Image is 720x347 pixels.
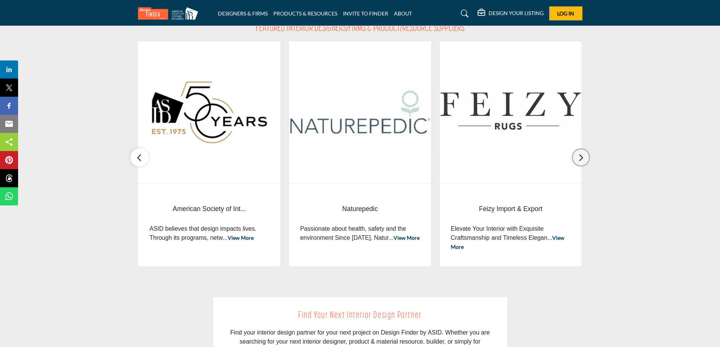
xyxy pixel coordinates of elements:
[256,22,464,35] h2: FEATURED INTERIOR DESIGNERS/FIRMS & PRODUCT/RESOURCE SUPPLIERS
[149,204,269,214] span: American Society of Int...
[451,199,571,219] a: Feizy Import & Export
[149,199,269,219] span: American Society of Interior Designers
[300,224,420,242] p: Passionate about health, safety and the environment Since [DATE], Natur...
[218,10,268,17] a: DESIGNERS & FIRMS
[440,41,582,184] img: Feizy Import & Export
[394,10,412,17] a: ABOUT
[230,308,490,323] h2: Find Your Next Interior Design Partner
[228,234,254,241] a: View More
[138,7,202,20] img: Site Logo
[451,234,564,250] a: View More
[478,9,544,18] div: DESIGN YOUR LISTING
[453,8,473,20] a: Search
[149,199,269,219] a: American Society of Int...
[300,199,420,219] a: Naturepedic
[273,10,337,17] a: PRODUCTS & RESOURCES
[549,6,582,20] button: Log In
[451,204,571,214] span: Feizy Import & Export
[451,224,571,251] p: Elevate Your Interior with Exquisite Craftsmanship and Timeless Elegan...
[300,204,420,214] span: Naturepedic
[289,41,431,184] img: Naturepedic
[489,10,544,17] h5: DESIGN YOUR LISTING
[149,224,269,242] p: ASID believes that design impacts lives. Through its programs, netw...
[138,41,280,184] img: American Society of Interior Designers
[343,10,388,17] a: INVITE TO FINDER
[557,10,574,17] span: Log In
[394,234,420,241] a: View More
